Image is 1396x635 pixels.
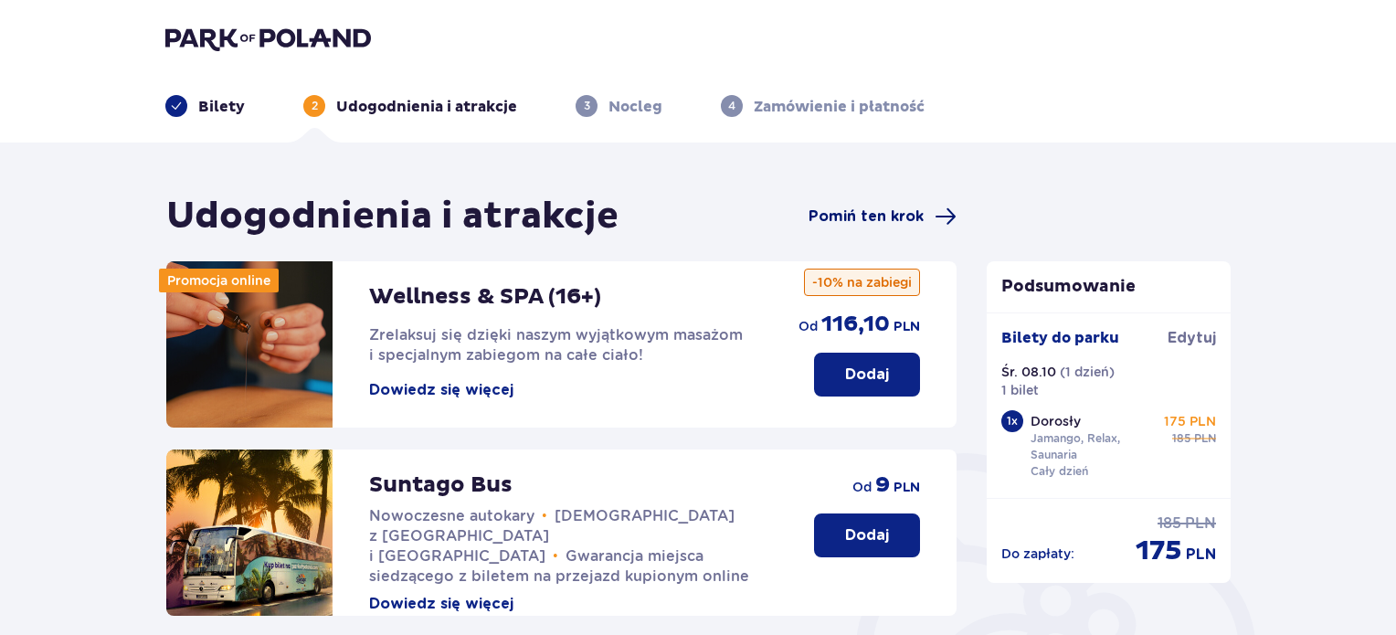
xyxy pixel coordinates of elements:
[166,261,333,428] img: attraction
[542,507,547,525] span: •
[894,318,920,336] span: PLN
[809,206,924,227] span: Pomiń ten krok
[1031,412,1081,430] p: Dorosły
[553,547,558,566] span: •
[894,479,920,497] span: PLN
[814,353,920,397] button: Dodaj
[198,97,245,117] p: Bilety
[728,98,735,114] p: 4
[804,269,920,296] p: -10% na zabiegi
[1168,328,1216,348] span: Edytuj
[721,95,925,117] div: 4Zamówienie i płatność
[1194,430,1216,447] span: PLN
[576,95,662,117] div: 3Nocleg
[1001,545,1074,563] p: Do zapłaty :
[798,317,818,335] span: od
[165,26,371,51] img: Park of Poland logo
[821,311,890,338] span: 116,10
[369,283,601,311] p: Wellness & SPA (16+)
[608,97,662,117] p: Nocleg
[312,98,318,114] p: 2
[584,98,590,114] p: 3
[1060,363,1115,381] p: ( 1 dzień )
[369,471,513,499] p: Suntago Bus
[1158,513,1181,534] span: 185
[814,513,920,557] button: Dodaj
[1186,545,1216,565] span: PLN
[303,95,517,117] div: 2Udogodnienia i atrakcje
[166,450,333,616] img: attraction
[369,507,534,524] span: Nowoczesne autokary
[369,380,513,400] button: Dowiedz się więcej
[1031,463,1088,480] p: Cały dzień
[336,97,517,117] p: Udogodnienia i atrakcje
[165,95,245,117] div: Bilety
[1172,430,1190,447] span: 185
[159,269,279,292] div: Promocja online
[875,471,890,499] span: 9
[1185,513,1216,534] span: PLN
[1001,410,1023,432] div: 1 x
[845,525,889,545] p: Dodaj
[369,594,513,614] button: Dowiedz się więcej
[1164,412,1216,430] p: 175 PLN
[1031,430,1157,463] p: Jamango, Relax, Saunaria
[809,206,957,228] a: Pomiń ten krok
[845,365,889,385] p: Dodaj
[754,97,925,117] p: Zamówienie i płatność
[369,326,743,364] span: Zrelaksuj się dzięki naszym wyjątkowym masażom i specjalnym zabiegom na całe ciało!
[166,194,619,239] h1: Udogodnienia i atrakcje
[987,276,1232,298] p: Podsumowanie
[1136,534,1182,568] span: 175
[1001,363,1056,381] p: Śr. 08.10
[369,507,735,565] span: [DEMOGRAPHIC_DATA] z [GEOGRAPHIC_DATA] i [GEOGRAPHIC_DATA]
[1001,328,1119,348] p: Bilety do parku
[852,478,872,496] span: od
[1001,381,1039,399] p: 1 bilet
